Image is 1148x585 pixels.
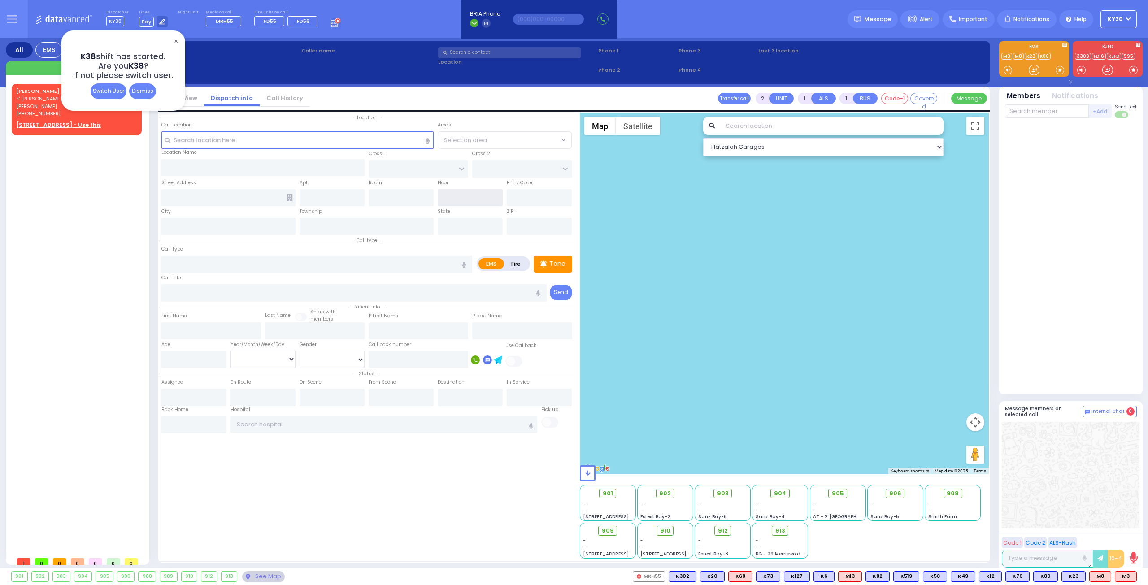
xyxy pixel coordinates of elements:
div: BLS [813,571,835,582]
label: Fire [504,258,529,269]
button: Toggle fullscreen view [966,117,984,135]
label: Hospital [230,406,250,413]
div: EMS [35,42,62,58]
label: Fire units on call [254,10,321,15]
label: Room [369,179,382,186]
button: Code-1 [881,93,908,104]
div: K302 [669,571,696,582]
input: Search member [1005,104,1089,118]
a: [PERSON_NAME] [16,87,60,95]
span: 905 [832,489,844,498]
div: BLS [923,571,947,582]
span: 0 [1126,407,1135,416]
span: BRIA Phone [470,10,500,18]
div: K519 [893,571,919,582]
a: M3 [1001,53,1012,60]
button: UNIT [769,93,794,104]
label: Dispatcher [106,10,129,15]
a: Dispatch info [204,94,260,102]
a: 595 [1122,53,1135,60]
div: M8 [1089,571,1111,582]
label: In Service [507,379,530,386]
div: Year/Month/Week/Day [230,341,296,348]
label: Pick up [541,406,558,413]
span: Forest Bay-3 [698,550,728,557]
button: Code 2 [1024,537,1047,548]
input: Search location here [161,131,434,148]
span: Phone 2 [598,66,675,74]
div: Switch User [91,83,126,99]
button: Show street map [584,117,616,135]
div: 902 [32,572,49,581]
span: 904 [774,489,787,498]
span: Location [352,114,381,121]
div: ALS [728,571,752,582]
div: K82 [865,571,890,582]
span: 902 [659,489,671,498]
span: Help [1074,15,1087,23]
span: Phone 3 [678,47,756,55]
span: 0 [35,558,48,565]
button: Code 1 [1002,537,1023,548]
span: Internal Chat [1091,408,1125,415]
div: 913 [222,572,237,581]
span: Notifications [1013,15,1049,23]
span: 903 [717,489,729,498]
label: Call Type [161,246,183,253]
span: Patient info [349,303,384,310]
label: Night unit [178,10,198,15]
div: BLS [951,571,975,582]
label: Call back number [369,341,411,348]
button: BUS [853,93,878,104]
span: - [698,537,701,544]
span: - [583,544,586,550]
span: 913 [775,526,785,535]
span: 901 [603,489,613,498]
label: Street Address [161,179,196,186]
div: K58 [923,571,947,582]
span: - [583,507,586,513]
div: BLS [979,571,1002,582]
span: K38 [81,51,96,62]
span: Message [864,15,891,24]
span: Sanz Bay-6 [698,513,727,520]
div: All [6,42,33,58]
button: KY30 [1100,10,1137,28]
div: BLS [784,571,810,582]
span: Important [959,15,987,23]
a: K80 [1038,53,1051,60]
span: Other building occupants [287,194,293,201]
button: ALS [811,93,836,104]
span: - [640,544,643,550]
span: Status [354,370,379,377]
span: Bay [139,17,154,27]
button: Notifications [1052,91,1098,101]
div: 912 [201,572,217,581]
span: members [310,316,333,322]
label: En Route [230,379,251,386]
img: Logo [35,13,95,25]
span: FD55 [264,17,276,25]
span: - [756,500,758,507]
label: Areas [438,121,451,129]
div: M13 [838,571,862,582]
span: Sanz Bay-4 [756,513,785,520]
span: [STREET_ADDRESS][PERSON_NAME] [583,513,668,520]
span: Phone 1 [598,47,675,55]
span: [PHONE_NUMBER] [16,110,61,117]
span: 0 [107,558,120,565]
span: - [813,507,816,513]
h4: shift has started. Are you ? If not please switch user. [73,52,173,80]
a: Open this area in Google Maps (opens a new window) [582,463,612,474]
label: Apt [300,179,308,186]
label: Caller name [301,47,435,55]
input: (000)000-00000 [513,14,584,25]
label: Call Info [161,274,181,282]
span: KY30 [106,16,124,26]
span: - [756,537,758,544]
label: P First Name [369,312,398,320]
a: K23 [1025,53,1037,60]
span: - [583,500,586,507]
button: Transfer call [718,93,751,104]
span: - [756,507,758,513]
